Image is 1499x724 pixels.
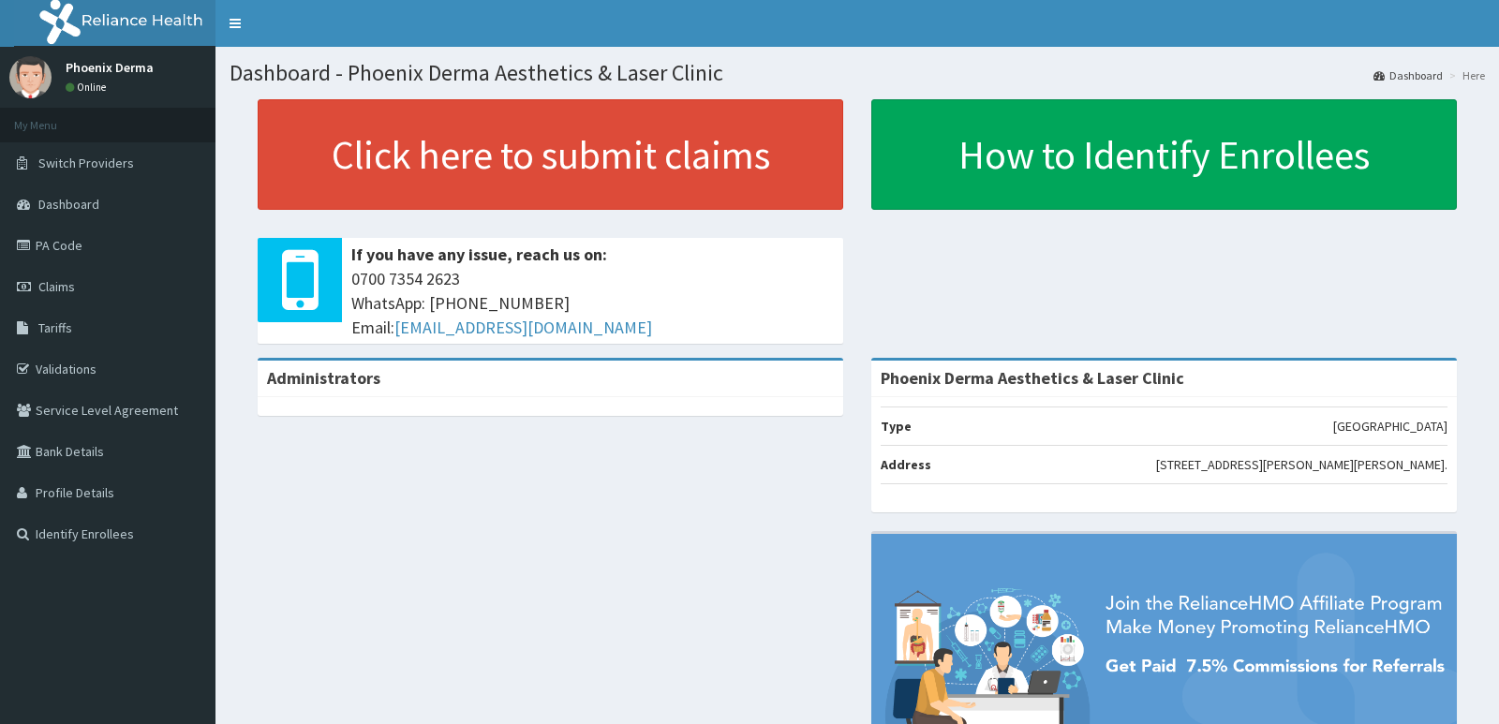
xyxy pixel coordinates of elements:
span: Tariffs [38,319,72,336]
h1: Dashboard - Phoenix Derma Aesthetics & Laser Clinic [230,61,1485,85]
li: Here [1445,67,1485,83]
span: Dashboard [38,196,99,213]
b: Type [881,418,912,435]
strong: Phoenix Derma Aesthetics & Laser Clinic [881,367,1184,389]
b: Address [881,456,931,473]
span: 0700 7354 2623 WhatsApp: [PHONE_NUMBER] Email: [351,267,834,339]
span: Claims [38,278,75,295]
a: How to Identify Enrollees [871,99,1457,210]
a: Online [66,81,111,94]
b: Administrators [267,367,380,389]
p: [STREET_ADDRESS][PERSON_NAME][PERSON_NAME]. [1156,455,1447,474]
a: [EMAIL_ADDRESS][DOMAIN_NAME] [394,317,652,338]
p: Phoenix Derma [66,61,154,74]
p: [GEOGRAPHIC_DATA] [1333,417,1447,436]
img: User Image [9,56,52,98]
a: Dashboard [1373,67,1443,83]
b: If you have any issue, reach us on: [351,244,607,265]
a: Click here to submit claims [258,99,843,210]
span: Switch Providers [38,155,134,171]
